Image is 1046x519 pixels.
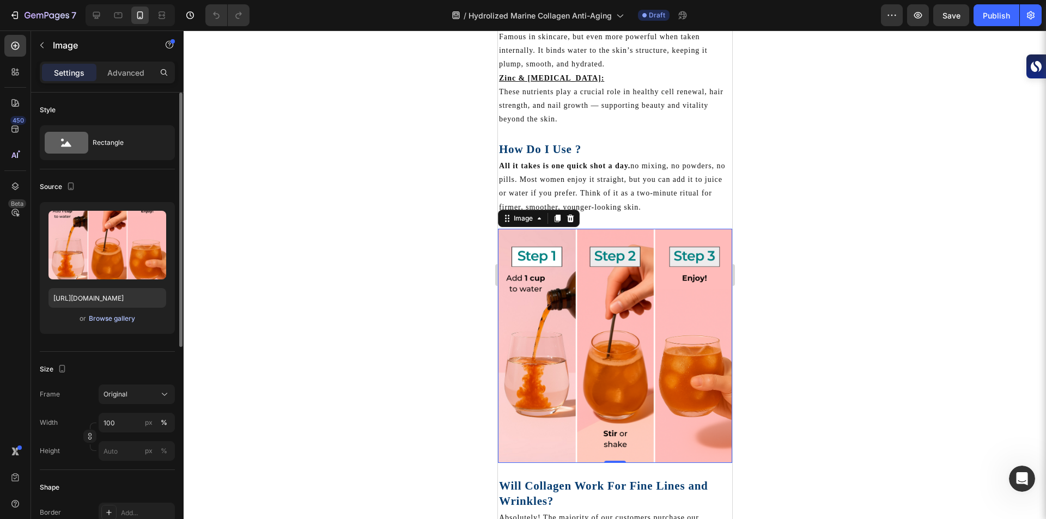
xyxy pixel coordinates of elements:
[127,17,149,39] img: Profile image for Ann
[1,41,233,96] p: These nutrients play a crucial role in healthy cell renewal, hair strength, and nail growth — sup...
[16,220,202,240] a: Join community
[40,180,77,194] div: Source
[93,130,159,155] div: Rectangle
[107,17,129,39] img: Profile image for Dzung
[1,129,233,184] p: no mixing, no powders, no pills. Most women enjoy it straight, but you can add it to juice or wat...
[48,288,166,308] input: https://example.com/image.jpg
[187,17,207,37] div: Close
[22,260,196,271] h2: 💡 Share your ideas
[22,291,196,313] button: Send Feedback
[161,446,167,456] div: %
[942,11,960,20] span: Save
[22,137,182,149] div: Send us a message
[48,211,166,279] img: preview-image
[8,199,26,208] div: Beta
[1,112,83,125] strong: How Do I Use ?
[157,416,171,429] button: px
[107,67,144,78] p: Advanced
[1,449,210,477] strong: Will Collagen Work For Fine Lines and Wrinkles?
[40,446,60,456] label: Height
[40,508,61,517] div: Border
[99,384,175,404] button: Original
[22,149,182,160] div: We typically reply in under 30 minutes
[142,444,155,457] button: %
[205,4,250,26] div: Undo/Redo
[42,367,66,375] span: Home
[498,30,732,519] iframe: Design area
[649,10,665,20] span: Draft
[104,389,127,399] span: Original
[1009,466,1035,492] iframe: Intercom live chat
[22,184,183,196] div: ❓Visit Help center
[22,276,196,287] div: Suggest features or report bugs here.
[157,444,171,457] button: px
[71,9,76,22] p: 7
[40,389,60,399] label: Frame
[983,10,1010,21] div: Publish
[80,312,86,325] span: or
[88,313,136,324] button: Browse gallery
[22,204,183,216] div: Watch Youtube tutorials
[121,508,172,518] div: Add...
[22,77,196,96] p: Hi there,
[89,314,135,323] div: Browse gallery
[4,4,81,26] button: 7
[16,180,202,200] a: ❓Visit Help center
[933,4,969,26] button: Save
[40,418,58,428] label: Width
[464,10,466,21] span: /
[145,418,153,428] div: px
[16,200,202,220] a: Watch Youtube tutorials
[99,441,175,461] input: px%
[40,105,56,115] div: Style
[40,362,69,377] div: Size
[54,67,84,78] p: Settings
[148,17,170,39] img: Profile image for Jeremy
[22,23,85,35] img: logo
[109,340,218,383] button: Messages
[14,183,37,193] div: Image
[1,131,132,139] strong: All it takes is one quick shot a day.
[161,418,167,428] div: %
[469,10,612,21] span: Hydrolized Marine Collagen Anti-Aging
[142,416,155,429] button: %
[22,96,196,114] p: How can we help?
[53,39,145,52] p: Image
[974,4,1019,26] button: Publish
[10,116,26,125] div: 450
[1,44,106,52] u: Zinc & [MEDICAL_DATA]:
[145,446,153,456] div: px
[11,128,207,169] div: Send us a messageWe typically reply in under 30 minutes
[40,483,59,492] div: Shape
[99,413,175,432] input: px%
[22,224,183,236] div: Join community
[145,367,183,375] span: Messages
